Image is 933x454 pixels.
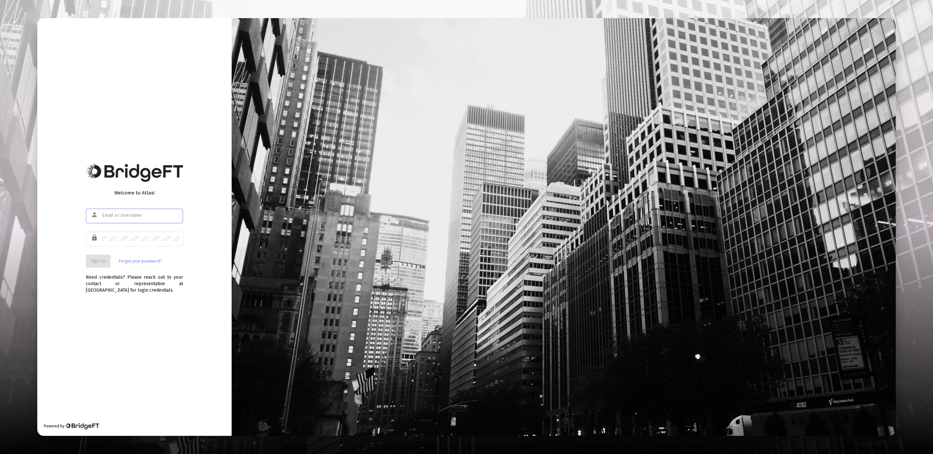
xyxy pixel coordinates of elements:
input: Email or Username [102,213,180,218]
a: Forgot your password? [119,258,162,264]
img: Bridge Financial Technology Logo [65,423,99,429]
button: Sign In [86,255,110,268]
div: Welcome to Atlas! [86,190,183,196]
img: Bridge Financial Technology Logo [86,163,183,182]
mat-icon: person [91,211,99,219]
div: Powered by [44,423,99,429]
span: Sign In [91,258,105,264]
div: Need credentials? Please reach out to your contact or representative at [GEOGRAPHIC_DATA] for log... [86,268,183,294]
mat-icon: lock [91,234,99,242]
